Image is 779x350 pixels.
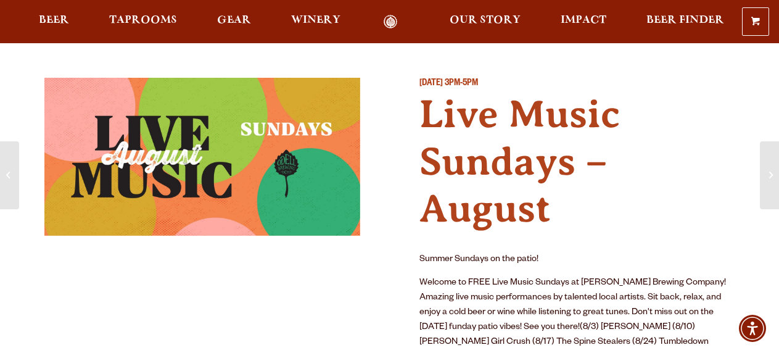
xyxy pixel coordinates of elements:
[419,252,735,267] p: Summer Sundays on the patio!
[553,15,614,29] a: Impact
[109,15,177,25] span: Taprooms
[31,15,77,29] a: Beer
[561,15,606,25] span: Impact
[368,15,414,29] a: Odell Home
[646,15,724,25] span: Beer Finder
[419,91,735,233] h4: Live Music Sundays – August
[638,15,732,29] a: Beer Finder
[739,315,766,342] div: Accessibility Menu
[101,15,185,29] a: Taprooms
[445,79,478,89] span: 3PM-5PM
[209,15,259,29] a: Gear
[450,15,521,25] span: Our Story
[283,15,348,29] a: Winery
[442,15,529,29] a: Our Story
[217,15,251,25] span: Gear
[39,15,69,25] span: Beer
[291,15,340,25] span: Winery
[419,79,443,89] span: [DATE]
